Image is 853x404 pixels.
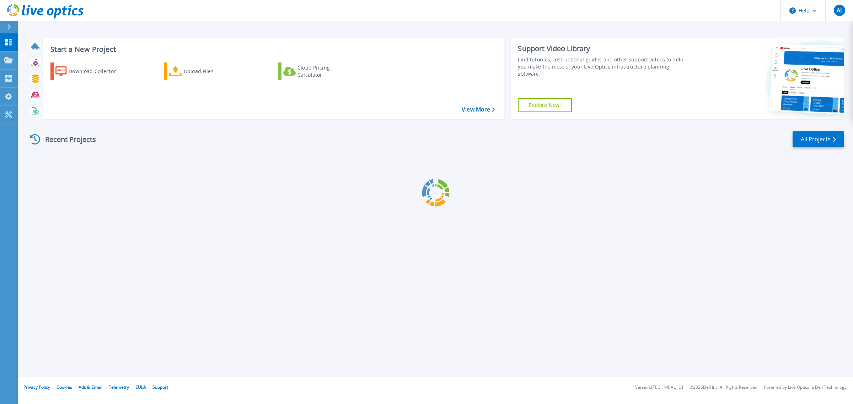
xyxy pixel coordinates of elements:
a: Download Collector [50,62,130,80]
div: Find tutorials, instructional guides and other support videos to help you make the most of your L... [518,56,690,77]
a: EULA [135,384,146,390]
a: Upload Files [164,62,243,80]
a: Ads & Email [79,384,102,390]
a: Explore Now! [518,98,572,112]
div: Support Video Library [518,44,690,53]
li: © 2025 Dell Inc. All Rights Reserved [690,385,757,390]
a: Telemetry [109,384,129,390]
a: Cookies [57,384,72,390]
a: Privacy Policy [23,384,50,390]
a: Cloud Pricing Calculator [278,62,358,80]
div: Cloud Pricing Calculator [297,64,354,78]
div: Recent Projects [27,131,106,148]
div: Download Collector [69,64,125,78]
a: View More [462,106,495,113]
a: Support [152,384,168,390]
h3: Start a New Project [50,45,495,53]
li: Powered by Live Optics, a Dell Technology [764,385,847,390]
li: Version: [TECHNICAL_ID] [635,385,683,390]
span: AI [837,7,842,13]
div: Upload Files [184,64,241,78]
a: All Projects [793,131,844,147]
